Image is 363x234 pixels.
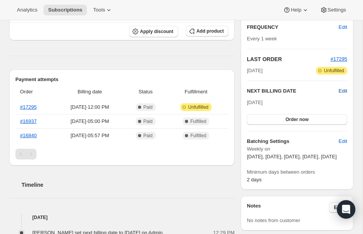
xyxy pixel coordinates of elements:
a: #17295 [20,104,37,110]
a: #16937 [20,118,37,124]
span: Minimum days between orders [247,168,347,176]
th: Order [15,83,54,100]
h6: Batching Settings [247,138,339,145]
button: #17295 [331,55,347,63]
button: Edit [334,135,352,148]
button: Apply discount [129,26,178,37]
h4: [DATE] [9,214,235,221]
button: Edit [334,21,352,33]
span: [DATE] [247,67,263,75]
span: Apply discount [140,28,173,35]
span: Paid [143,133,153,139]
span: Fulfilled [190,118,206,124]
button: Settings [315,5,351,15]
span: [DATE], [DATE], [DATE], [DATE], [DATE] [247,154,337,159]
h2: Payment attempts [15,76,228,83]
button: Tools [88,5,117,15]
button: Help [278,5,313,15]
button: Subscriptions [43,5,87,15]
a: #17295 [331,56,347,62]
span: Status [128,88,163,96]
button: Order now [247,114,347,125]
span: Edit [339,138,347,145]
span: [DATE] · 12:00 PM [57,103,123,111]
span: Subscriptions [48,7,82,13]
nav: Pagination [15,149,228,159]
span: Settings [328,7,346,13]
span: Help [291,7,301,13]
span: Fulfilled [190,133,206,139]
span: Every 1 week [247,36,277,41]
span: Fulfillment [168,88,224,96]
span: Paid [143,118,153,124]
button: Add product [186,26,228,37]
span: Analytics [17,7,37,13]
button: Analytics [12,5,42,15]
h2: LAST ORDER [247,55,331,63]
span: Unfulfilled [188,104,208,110]
span: Edit [339,23,347,31]
span: No notes from customer [247,217,300,223]
span: Edit [334,204,343,211]
a: #16840 [20,133,37,138]
span: 2 days [247,177,261,183]
span: [DATE] · 05:57 PM [57,132,123,139]
button: Edit [339,87,347,95]
span: Paid [143,104,153,110]
span: Billing date [57,88,123,96]
h2: FREQUENCY [247,23,339,31]
h3: Notes [247,202,329,213]
span: Unfulfilled [324,68,344,74]
span: [DATE] [247,100,263,105]
span: Weekly on [247,145,347,153]
span: [DATE] · 05:00 PM [57,118,123,125]
span: Add product [196,28,224,34]
h2: Timeline [22,181,235,189]
span: Order now [285,116,308,123]
button: Edit [329,202,347,213]
div: Open Intercom Messenger [337,200,355,219]
h2: NEXT BILLING DATE [247,87,339,95]
span: Tools [93,7,105,13]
